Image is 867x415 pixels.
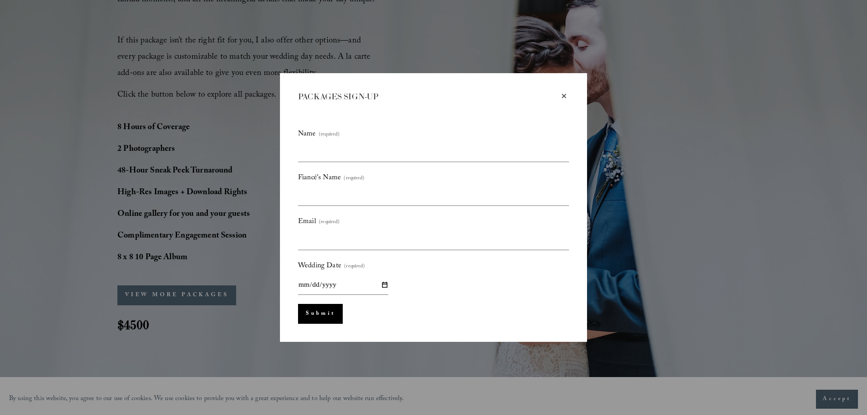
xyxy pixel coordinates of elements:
[559,91,569,101] div: Close
[298,127,316,141] span: Name
[298,259,341,273] span: Wedding Date
[298,304,343,324] button: Submit
[344,174,364,184] span: (required)
[344,262,365,272] span: (required)
[298,171,341,185] span: Fiancé's Name
[298,91,559,103] div: PACKAGES SIGN-UP
[319,130,340,140] span: (required)
[319,218,340,228] span: (required)
[298,215,316,229] span: Email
